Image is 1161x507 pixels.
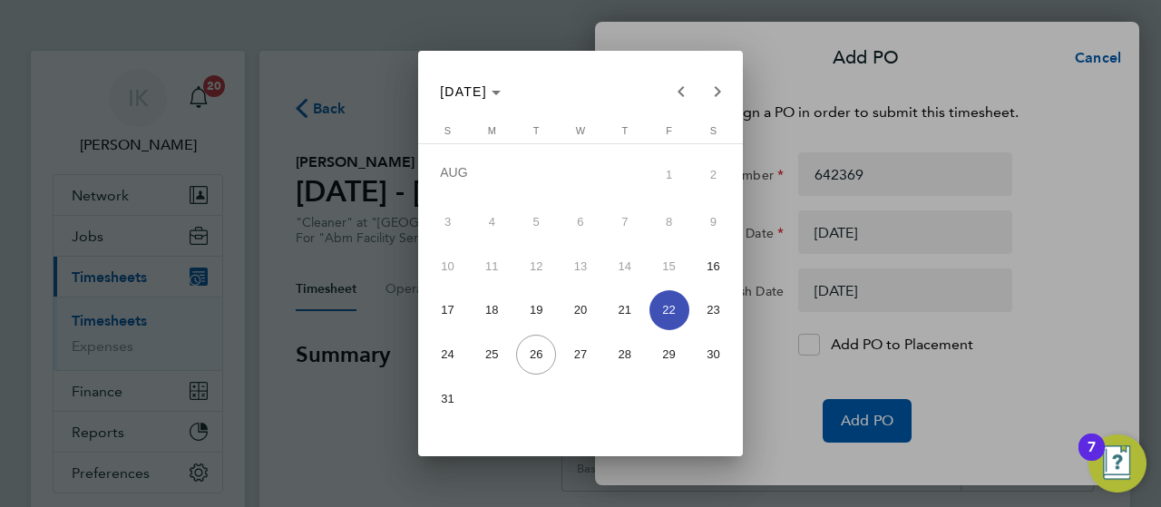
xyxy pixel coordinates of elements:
span: 19 [516,290,556,330]
button: August 16, 2025 [691,244,736,288]
span: 6 [561,201,600,241]
button: August 31, 2025 [425,376,470,421]
button: August 30, 2025 [691,332,736,376]
span: 22 [649,290,689,330]
span: 31 [428,379,468,419]
span: 15 [649,246,689,286]
span: 30 [693,335,733,375]
span: 26 [516,335,556,375]
span: 24 [428,335,468,375]
button: August 9, 2025 [691,200,736,244]
button: August 22, 2025 [647,288,691,333]
button: Open Resource Center, 7 new notifications [1088,434,1146,492]
span: S [710,125,717,136]
button: August 11, 2025 [470,244,514,288]
div: 7 [1088,447,1096,471]
button: August 25, 2025 [470,332,514,376]
span: M [488,125,496,136]
span: 17 [428,290,468,330]
button: August 8, 2025 [647,200,691,244]
span: 2 [693,153,733,197]
span: 27 [561,335,600,375]
span: T [621,125,628,136]
span: 1 [649,153,689,197]
button: Next month [699,73,736,110]
span: 11 [472,246,512,286]
span: S [444,125,451,136]
button: August 27, 2025 [559,332,603,376]
button: August 19, 2025 [514,288,559,333]
span: 12 [516,246,556,286]
span: 10 [428,246,468,286]
span: 7 [605,201,645,241]
span: 29 [649,335,689,375]
button: August 5, 2025 [514,200,559,244]
td: AUG [425,151,647,200]
button: August 20, 2025 [559,288,603,333]
button: August 23, 2025 [691,288,736,333]
button: August 12, 2025 [514,244,559,288]
button: Choose month and year [433,75,508,108]
span: 4 [472,201,512,241]
button: August 24, 2025 [425,332,470,376]
button: August 7, 2025 [602,200,647,244]
button: August 2, 2025 [691,151,736,200]
span: 14 [605,246,645,286]
button: August 29, 2025 [647,332,691,376]
button: August 13, 2025 [559,244,603,288]
span: F [666,125,672,136]
button: August 26, 2025 [514,332,559,376]
button: August 1, 2025 [647,151,691,200]
button: August 17, 2025 [425,288,470,333]
span: 23 [693,290,733,330]
span: 16 [693,246,733,286]
span: 25 [472,335,512,375]
span: 5 [516,201,556,241]
span: 3 [428,201,468,241]
span: 20 [561,290,600,330]
button: August 4, 2025 [470,200,514,244]
button: August 15, 2025 [647,244,691,288]
button: August 21, 2025 [602,288,647,333]
span: [DATE] [440,84,487,99]
span: 8 [649,201,689,241]
span: 13 [561,246,600,286]
button: August 10, 2025 [425,244,470,288]
span: 21 [605,290,645,330]
span: T [533,125,540,136]
span: 9 [693,201,733,241]
button: August 14, 2025 [602,244,647,288]
button: August 3, 2025 [425,200,470,244]
button: August 18, 2025 [470,288,514,333]
button: Previous month [663,73,699,110]
button: August 28, 2025 [602,332,647,376]
span: 18 [472,290,512,330]
span: W [576,125,585,136]
button: August 6, 2025 [559,200,603,244]
span: 28 [605,335,645,375]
